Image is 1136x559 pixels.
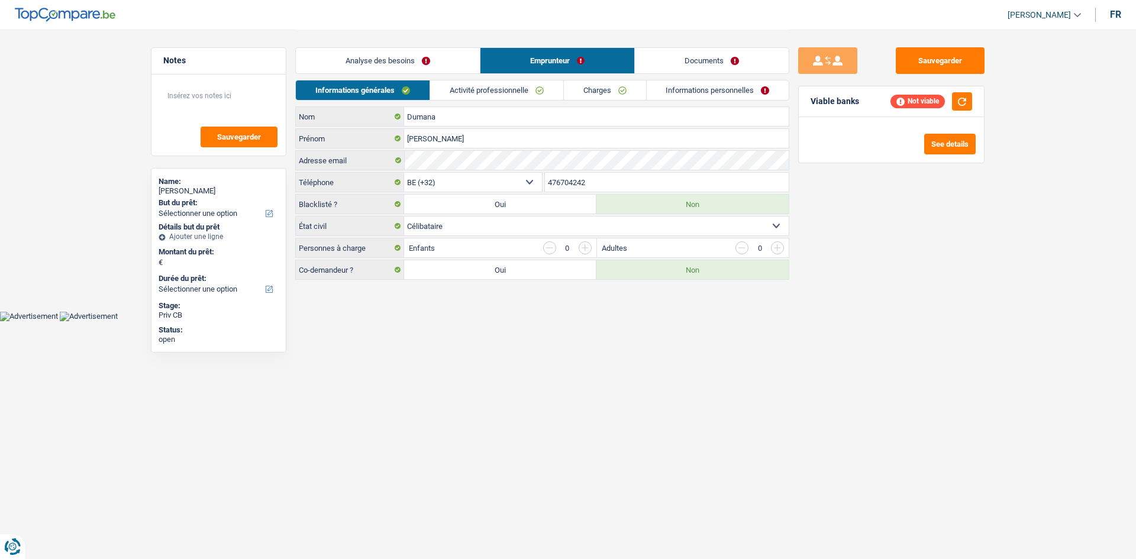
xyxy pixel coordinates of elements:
label: Co-demandeur ? [296,260,404,279]
label: Nom [296,107,404,126]
label: Enfants [409,244,435,252]
label: Oui [404,260,596,279]
div: [PERSON_NAME] [159,186,279,196]
label: Non [596,195,789,214]
a: Activité professionnelle [430,80,563,100]
a: Analyse des besoins [296,48,480,73]
label: Prénom [296,129,404,148]
div: Name: [159,177,279,186]
a: Informations générales [296,80,430,100]
span: € [159,258,163,267]
button: Sauvegarder [896,47,985,74]
div: Status: [159,325,279,335]
label: État civil [296,217,404,235]
label: Montant du prêt: [159,247,276,257]
button: See details [924,134,976,154]
input: 401020304 [545,173,789,192]
label: Personnes à charge [296,238,404,257]
div: 0 [754,244,765,252]
a: Charges [564,80,646,100]
label: Oui [404,195,596,214]
div: fr [1110,9,1121,20]
img: TopCompare Logo [15,8,115,22]
label: But du prêt: [159,198,276,208]
button: Sauvegarder [201,127,277,147]
label: Blacklisté ? [296,195,404,214]
label: Durée du prêt: [159,274,276,283]
div: Not viable [890,95,945,108]
label: Adultes [602,244,627,252]
div: Stage: [159,301,279,311]
span: [PERSON_NAME] [1008,10,1071,20]
label: Adresse email [296,151,404,170]
div: Détails but du prêt [159,222,279,232]
a: Documents [635,48,789,73]
img: Advertisement [60,312,118,321]
a: Emprunteur [480,48,634,73]
div: 0 [562,244,573,252]
div: Viable banks [811,96,859,106]
label: Non [596,260,789,279]
div: open [159,335,279,344]
div: Ajouter une ligne [159,232,279,241]
span: Sauvegarder [217,133,261,141]
a: [PERSON_NAME] [998,5,1081,25]
label: Téléphone [296,173,404,192]
a: Informations personnelles [647,80,789,100]
h5: Notes [163,56,274,66]
div: Priv CB [159,311,279,320]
